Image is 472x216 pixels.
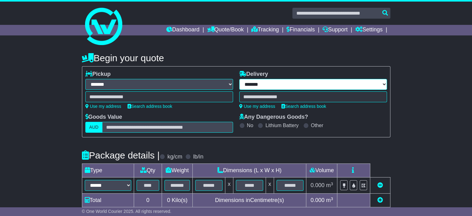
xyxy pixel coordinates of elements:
[239,104,275,109] a: Use my address
[85,104,121,109] a: Use my address
[128,104,172,109] a: Search address book
[239,114,308,121] label: Any Dangerous Goods?
[85,114,122,121] label: Goods Value
[167,154,182,160] label: kg/cm
[82,209,172,214] span: © One World Courier 2025. All rights reserved.
[377,197,383,203] a: Add new item
[266,177,274,194] td: x
[247,122,253,128] label: No
[265,122,299,128] label: Lithium Battery
[162,164,193,177] td: Weight
[331,182,333,186] sup: 3
[326,197,333,203] span: m
[239,71,268,78] label: Delivery
[225,177,233,194] td: x
[331,196,333,201] sup: 3
[311,182,325,188] span: 0.000
[82,194,134,207] td: Total
[134,194,162,207] td: 0
[306,164,337,177] td: Volume
[167,197,170,203] span: 0
[162,194,193,207] td: Kilo(s)
[286,25,315,35] a: Financials
[281,104,326,109] a: Search address book
[311,122,323,128] label: Other
[355,25,383,35] a: Settings
[251,25,279,35] a: Tracking
[85,71,111,78] label: Pickup
[377,182,383,188] a: Remove this item
[193,164,306,177] td: Dimensions (L x W x H)
[82,53,390,63] h4: Begin your quote
[85,122,103,133] label: AUD
[326,182,333,188] span: m
[166,25,200,35] a: Dashboard
[82,164,134,177] td: Type
[134,164,162,177] td: Qty
[193,194,306,207] td: Dimensions in Centimetre(s)
[82,150,160,160] h4: Package details |
[322,25,348,35] a: Support
[311,197,325,203] span: 0.000
[193,154,203,160] label: lb/in
[207,25,244,35] a: Quote/Book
